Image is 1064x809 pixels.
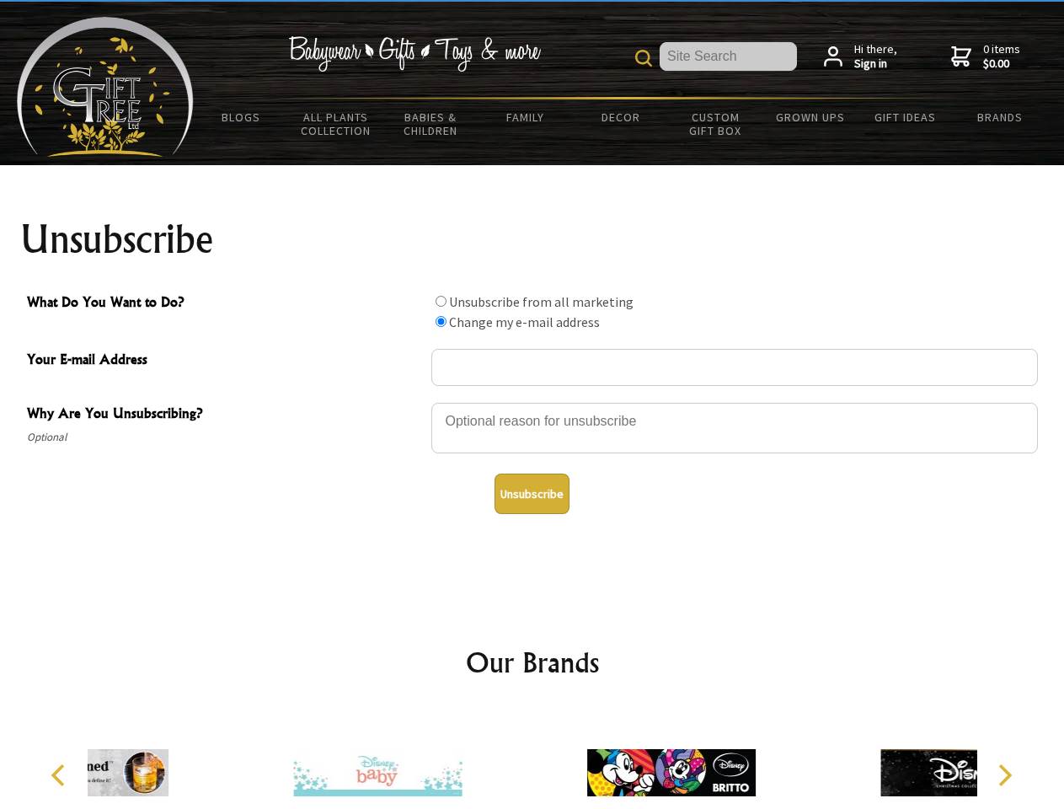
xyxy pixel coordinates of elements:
[436,296,446,307] input: What Do You Want to Do?
[660,42,797,71] input: Site Search
[431,349,1038,386] input: Your E-mail Address
[34,642,1031,683] h2: Our Brands
[854,42,897,72] span: Hi there,
[983,41,1020,72] span: 0 items
[27,427,423,447] span: Optional
[449,313,600,330] label: Change my e-mail address
[27,292,423,316] span: What Do You Want to Do?
[20,219,1045,260] h1: Unsubscribe
[762,99,858,135] a: Grown Ups
[27,349,423,373] span: Your E-mail Address
[194,99,289,135] a: BLOGS
[858,99,953,135] a: Gift Ideas
[27,403,423,427] span: Why Are You Unsubscribing?
[824,42,897,72] a: Hi there,Sign in
[289,99,384,148] a: All Plants Collection
[383,99,479,148] a: Babies & Children
[951,42,1020,72] a: 0 items$0.00
[983,56,1020,72] strong: $0.00
[953,99,1048,135] a: Brands
[431,403,1038,453] textarea: Why Are You Unsubscribing?
[573,99,668,135] a: Decor
[986,757,1023,794] button: Next
[479,99,574,135] a: Family
[495,474,569,514] button: Unsubscribe
[288,36,541,72] img: Babywear - Gifts - Toys & more
[854,56,897,72] strong: Sign in
[436,316,446,327] input: What Do You Want to Do?
[42,757,79,794] button: Previous
[668,99,763,148] a: Custom Gift Box
[635,50,652,67] img: product search
[17,17,194,157] img: Babyware - Gifts - Toys and more...
[449,293,634,310] label: Unsubscribe from all marketing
